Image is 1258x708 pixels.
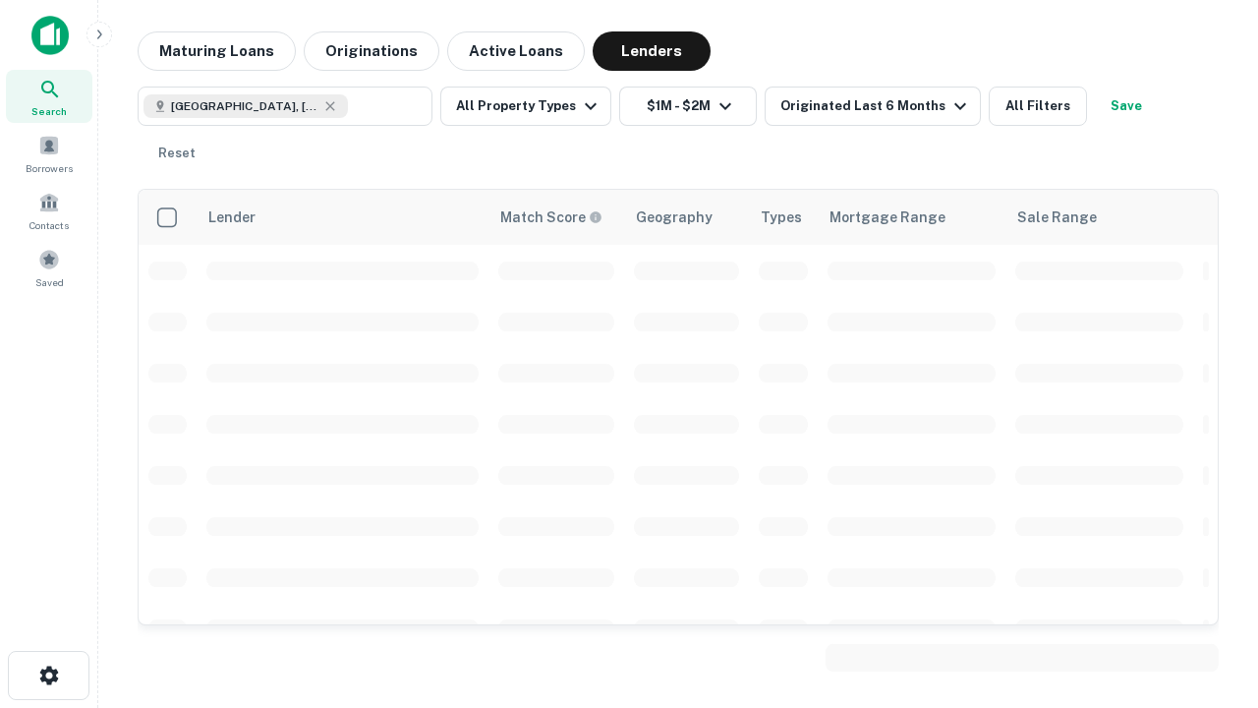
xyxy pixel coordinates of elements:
[818,190,1005,245] th: Mortgage Range
[624,190,749,245] th: Geography
[31,103,67,119] span: Search
[145,134,208,173] button: Reset
[989,87,1087,126] button: All Filters
[761,206,802,229] div: Types
[1160,551,1258,645] iframe: Chat Widget
[488,190,624,245] th: Capitalize uses an advanced AI algorithm to match your search with the best lender. The match sco...
[500,206,602,228] div: Capitalize uses an advanced AI algorithm to match your search with the best lender. The match sco...
[26,160,73,176] span: Borrowers
[829,206,945,229] div: Mortgage Range
[6,184,92,237] a: Contacts
[197,190,488,245] th: Lender
[1005,190,1193,245] th: Sale Range
[780,94,972,118] div: Originated Last 6 Months
[765,87,981,126] button: Originated Last 6 Months
[593,31,711,71] button: Lenders
[500,206,599,228] h6: Match Score
[208,206,256,229] div: Lender
[440,87,611,126] button: All Property Types
[35,274,64,290] span: Saved
[619,87,757,126] button: $1M - $2M
[6,241,92,294] a: Saved
[138,31,296,71] button: Maturing Loans
[447,31,585,71] button: Active Loans
[171,97,318,115] span: [GEOGRAPHIC_DATA], [GEOGRAPHIC_DATA], [GEOGRAPHIC_DATA]
[749,190,818,245] th: Types
[31,16,69,55] img: capitalize-icon.png
[6,127,92,180] a: Borrowers
[29,217,69,233] span: Contacts
[304,31,439,71] button: Originations
[1017,206,1097,229] div: Sale Range
[6,70,92,123] a: Search
[636,206,713,229] div: Geography
[1095,87,1158,126] button: Save your search to get updates of matches that match your search criteria.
